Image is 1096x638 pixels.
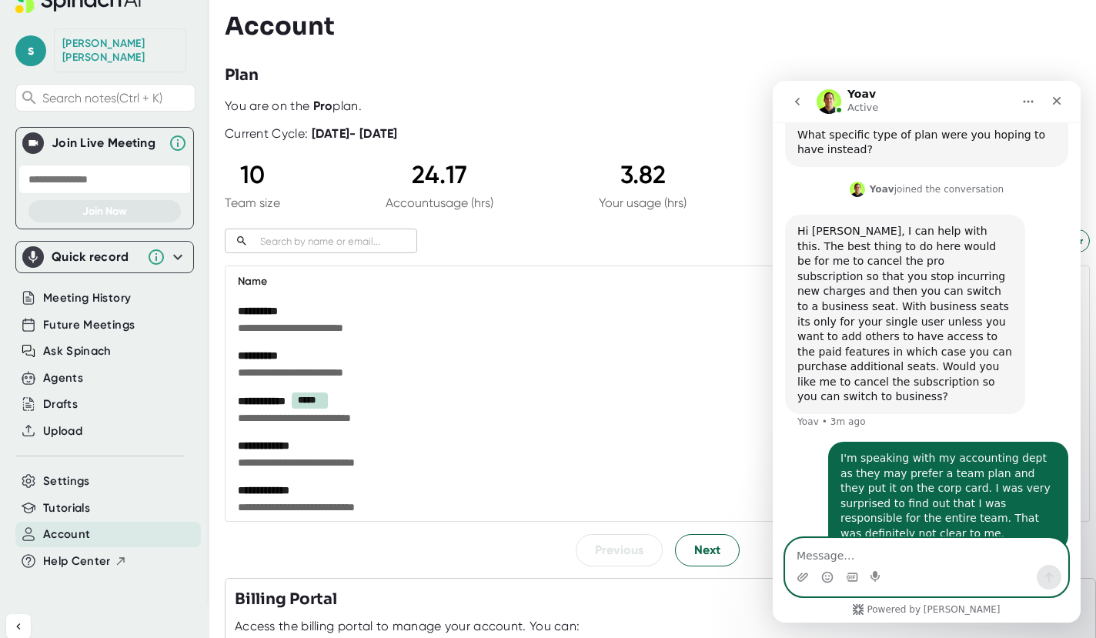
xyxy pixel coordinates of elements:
div: You are on the plan. [225,99,1090,114]
span: Join Now [82,205,127,218]
button: Upload [43,423,82,440]
button: Drafts [43,396,78,413]
span: Search notes (Ctrl + K) [42,91,191,105]
button: Ask Spinach [43,342,112,360]
button: Account [43,526,90,543]
button: Meeting History [43,289,131,307]
button: Previous [576,534,663,566]
div: Account usage (hrs) [386,195,493,210]
input: Search by name or email... [254,232,417,250]
div: Join Live MeetingJoin Live Meeting [22,128,187,159]
div: Quick record [52,249,139,265]
button: Tutorials [43,499,90,517]
div: Quick record [22,242,187,272]
h3: Plan [225,64,259,87]
h3: Billing Portal [235,588,337,611]
div: Your usage (hrs) [599,195,687,210]
div: Team size [225,195,280,210]
button: Agents [43,369,83,387]
b: Pro [313,99,333,113]
div: Sara Hillman [62,37,178,64]
div: Access the billing portal to manage your account. You can: [235,619,580,634]
div: 10 [225,160,280,189]
button: Future Meetings [43,316,135,334]
div: 24.17 [386,160,493,189]
span: s [15,35,46,66]
iframe: Intercom live chat [773,81,1081,623]
img: Join Live Meeting [25,135,41,151]
button: Next [675,534,740,566]
span: Previous [595,541,643,560]
div: Current Cycle: [225,126,398,142]
button: Help Center [43,553,127,570]
button: Settings [43,473,90,490]
span: Next [694,541,720,560]
div: Join Live Meeting [52,135,161,151]
div: 3.82 [599,160,687,189]
h3: Account [225,12,335,41]
button: Join Now [28,200,181,222]
div: Name [238,272,986,291]
b: [DATE] - [DATE] [312,126,398,141]
span: Help Center [43,553,111,570]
